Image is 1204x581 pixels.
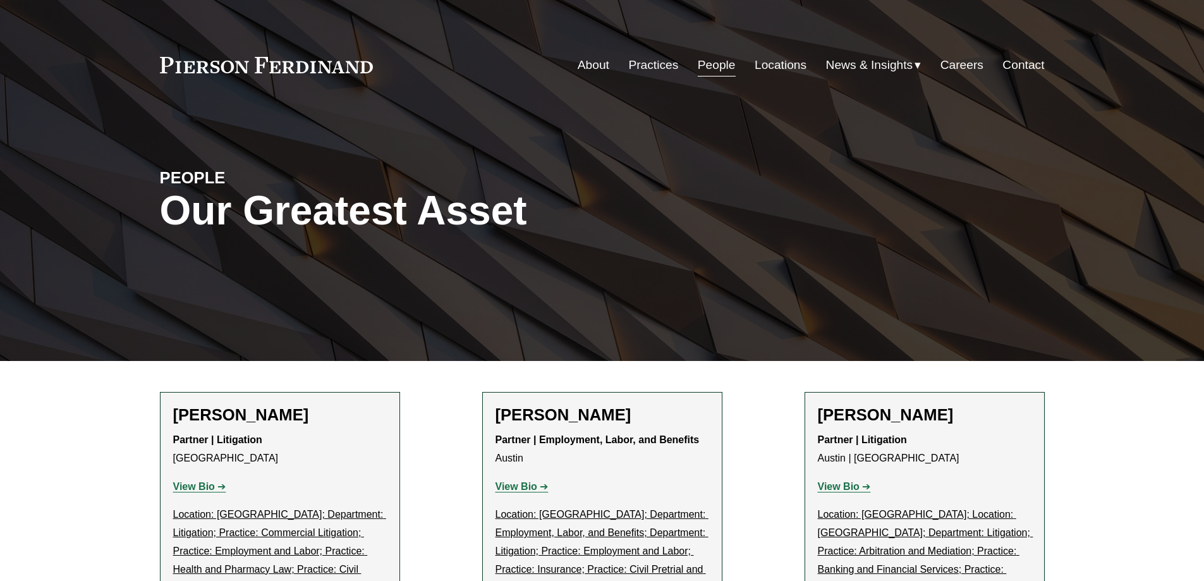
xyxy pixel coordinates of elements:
[628,53,678,77] a: Practices
[818,434,907,445] strong: Partner | Litigation
[496,405,709,425] h2: [PERSON_NAME]
[1002,53,1044,77] a: Contact
[826,54,913,76] span: News & Insights
[160,168,381,188] h4: PEOPLE
[755,53,806,77] a: Locations
[818,481,871,492] a: View Bio
[173,405,387,425] h2: [PERSON_NAME]
[496,431,709,468] p: Austin
[818,431,1031,468] p: Austin | [GEOGRAPHIC_DATA]
[173,434,262,445] strong: Partner | Litigation
[698,53,736,77] a: People
[173,481,215,492] strong: View Bio
[173,481,226,492] a: View Bio
[160,188,750,234] h1: Our Greatest Asset
[818,481,860,492] strong: View Bio
[496,481,549,492] a: View Bio
[818,405,1031,425] h2: [PERSON_NAME]
[826,53,921,77] a: folder dropdown
[496,481,537,492] strong: View Bio
[940,53,983,77] a: Careers
[173,431,387,468] p: [GEOGRAPHIC_DATA]
[496,434,700,445] strong: Partner | Employment, Labor, and Benefits
[578,53,609,77] a: About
